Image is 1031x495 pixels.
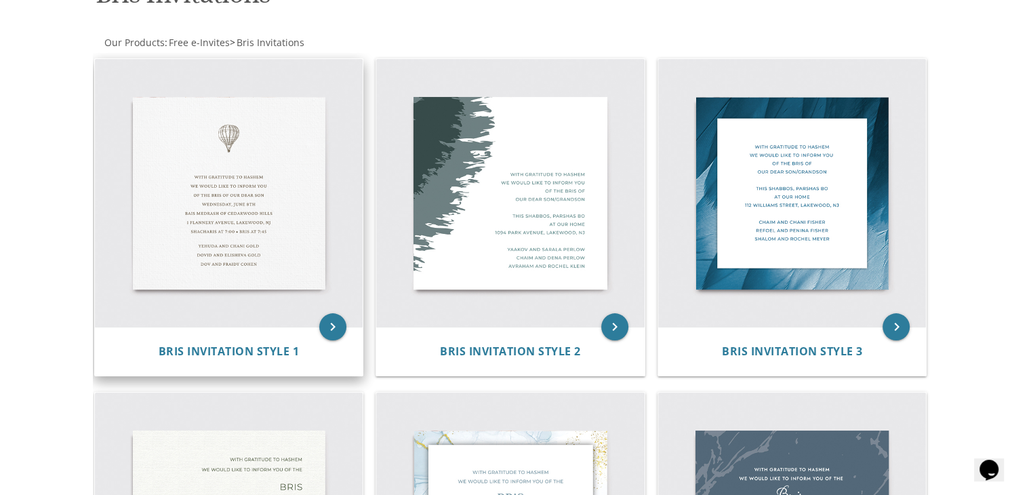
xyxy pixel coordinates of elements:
[159,344,300,359] span: Bris Invitation Style 1
[883,313,910,340] a: keyboard_arrow_right
[440,345,581,358] a: Bris Invitation Style 2
[230,36,304,49] span: >
[237,36,304,49] span: Bris Invitations
[93,36,516,49] div: :
[974,441,1017,481] iframe: chat widget
[167,36,230,49] a: Free e-Invites
[376,59,645,328] img: Bris Invitation Style 2
[658,59,927,328] img: Bris Invitation Style 3
[722,344,863,359] span: Bris Invitation Style 3
[95,59,363,328] img: Bris Invitation Style 1
[235,36,304,49] a: Bris Invitations
[103,36,165,49] a: Our Products
[159,345,300,358] a: Bris Invitation Style 1
[319,313,346,340] a: keyboard_arrow_right
[601,313,628,340] a: keyboard_arrow_right
[722,345,863,358] a: Bris Invitation Style 3
[169,36,230,49] span: Free e-Invites
[440,344,581,359] span: Bris Invitation Style 2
